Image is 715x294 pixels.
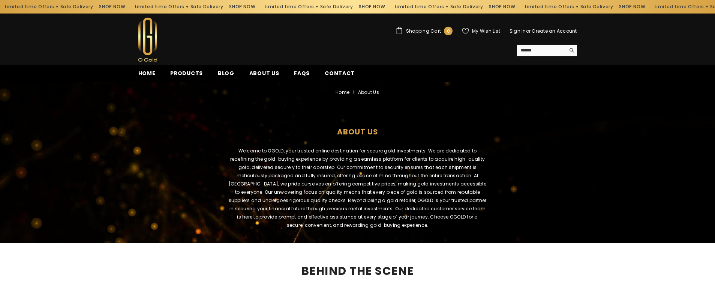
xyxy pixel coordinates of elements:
a: Home [336,88,349,96]
a: SHOP NOW [357,3,383,11]
span: about us [358,88,379,96]
a: SHOP NOW [486,3,513,11]
nav: breadcrumbs [6,82,709,99]
span: About us [249,69,279,77]
a: Products [163,69,210,82]
a: Create an Account [532,28,577,34]
a: Contact [317,69,362,82]
span: 0 [447,27,450,35]
div: Limited time Offers + Safe Delivery .. [127,1,258,13]
a: FAQs [286,69,317,82]
span: Blog [218,69,234,77]
a: Blog [210,69,242,82]
h2: BEHIND THE SCENE [138,266,577,276]
span: Contact [325,69,355,77]
a: SHOP NOW [226,3,253,11]
div: Limited time Offers + Safe Delivery .. [257,1,387,13]
div: Welcome to OGOLD, your trusted online destination for secure gold investments. We are dedicated t... [217,147,498,237]
span: or [526,28,531,34]
a: Home [131,69,163,82]
a: My Wish List [462,28,500,35]
a: SHOP NOW [616,3,643,11]
a: SHOP NOW [96,3,123,11]
span: Home [138,69,156,77]
a: Shopping Cart [396,27,453,35]
div: Limited time Offers + Safe Delivery .. [387,1,517,13]
button: Search [565,45,577,56]
span: FAQs [294,69,310,77]
h1: about us [6,114,709,145]
summary: Search [517,45,577,56]
span: My Wish List [472,29,500,33]
a: Sign In [510,28,526,34]
a: About us [242,69,287,82]
img: Ogold Shop [138,18,157,62]
div: Limited time Offers + Safe Delivery .. [517,1,648,13]
span: Products [170,69,203,77]
span: Shopping Cart [406,29,441,33]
